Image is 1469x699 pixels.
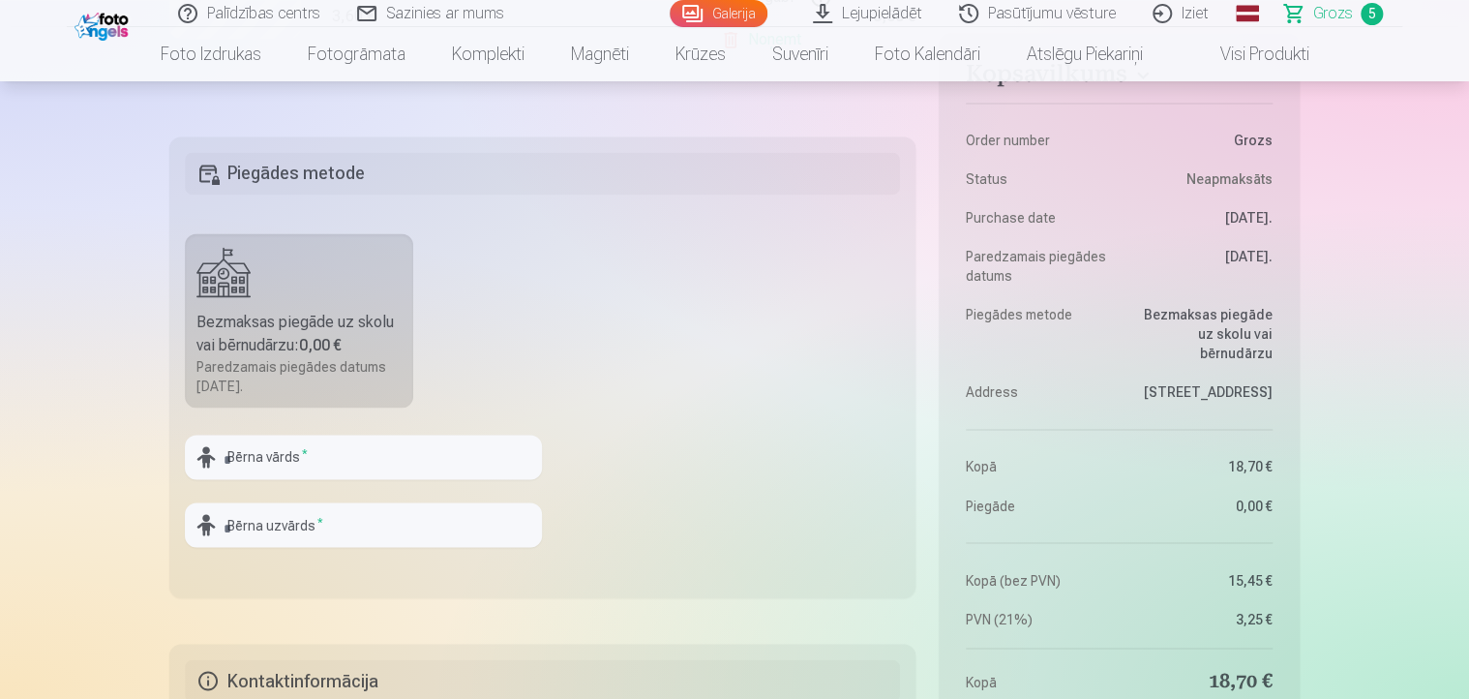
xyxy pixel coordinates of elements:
dd: Bezmaksas piegāde uz skolu vai bērnudārzu [1128,305,1273,363]
b: 0,00 € [299,336,342,354]
dt: Address [966,382,1110,402]
div: Paredzamais piegādes datums [DATE]. [196,357,402,396]
span: Neapmaksāts [1186,169,1273,189]
dd: 3,25 € [1128,609,1273,628]
span: Grozs [1313,2,1353,25]
dt: Kopā (bez PVN) [966,570,1110,590]
span: 5 [1361,3,1383,25]
dt: Order number [966,131,1110,150]
dd: 0,00 € [1128,496,1273,515]
dt: Kopā [966,668,1110,695]
dd: 18,70 € [1128,668,1273,695]
a: Krūzes [652,27,749,81]
dt: Paredzamais piegādes datums [966,247,1110,286]
a: Visi produkti [1166,27,1333,81]
a: Komplekti [429,27,548,81]
dd: Grozs [1128,131,1273,150]
dt: Kopā [966,457,1110,476]
dt: Piegāde [966,496,1110,515]
dt: Purchase date [966,208,1110,228]
dd: 15,45 € [1128,570,1273,590]
a: Foto kalendāri [852,27,1004,81]
dt: Status [966,169,1110,189]
a: Foto izdrukas [137,27,285,81]
dd: [DATE]. [1128,247,1273,286]
a: Atslēgu piekariņi [1004,27,1166,81]
a: Suvenīri [749,27,852,81]
img: /fa1 [75,8,134,41]
h5: Piegādes metode [185,152,900,195]
dd: [STREET_ADDRESS] [1128,382,1273,402]
dd: 18,70 € [1128,457,1273,476]
a: Fotogrāmata [285,27,429,81]
dt: Piegādes metode [966,305,1110,363]
a: Magnēti [548,27,652,81]
div: Bezmaksas piegāde uz skolu vai bērnudārzu : [196,311,402,357]
dt: PVN (21%) [966,609,1110,628]
dd: [DATE]. [1128,208,1273,228]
